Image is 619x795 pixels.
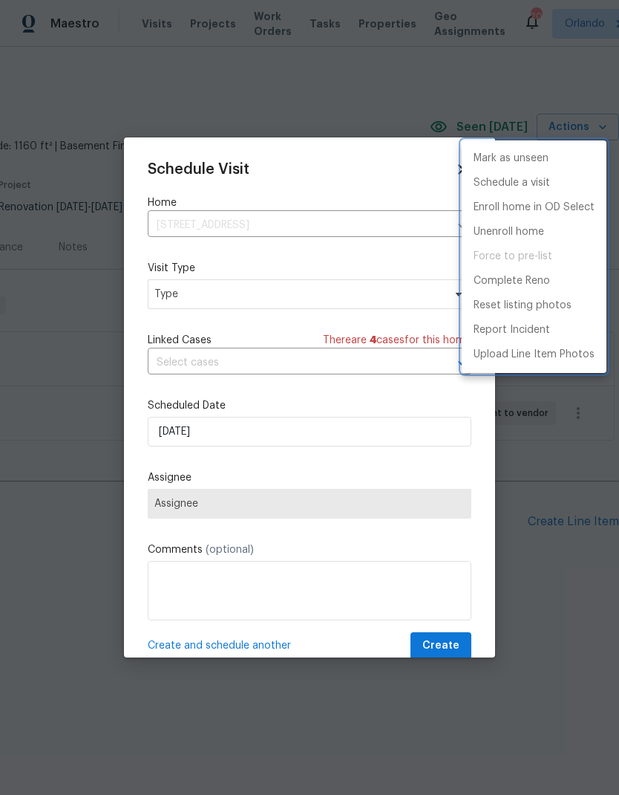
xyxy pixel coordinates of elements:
[474,175,550,191] p: Schedule a visit
[474,347,595,363] p: Upload Line Item Photos
[474,200,595,215] p: Enroll home in OD Select
[474,151,548,166] p: Mark as unseen
[474,322,550,338] p: Report Incident
[474,224,544,240] p: Unenroll home
[474,298,571,314] p: Reset listing photos
[474,273,550,289] p: Complete Reno
[462,244,606,269] span: Setup visit must be completed before moving home to pre-list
